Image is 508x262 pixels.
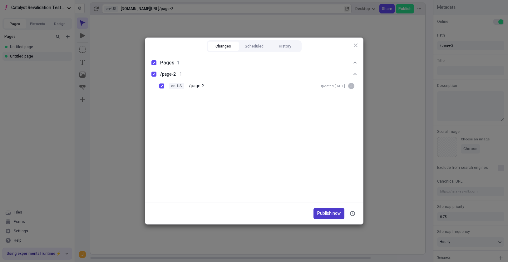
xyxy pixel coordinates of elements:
span: Pages [160,59,174,67]
span: 1 [180,71,182,78]
button: Pages1 [149,57,359,68]
button: History [269,42,300,51]
button: Publish now [313,208,344,219]
button: en-US/page-2Updated [DATE]J [149,68,359,80]
div: J [348,83,354,89]
span: 1 [177,59,180,67]
p: /page-2 [189,83,205,89]
button: Scheduled [239,42,269,51]
span: Publish now [317,210,341,217]
button: Changes [208,42,239,51]
span: /page-2 [160,71,176,78]
div: Updated [DATE] [319,84,345,88]
div: en-US [169,83,184,89]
